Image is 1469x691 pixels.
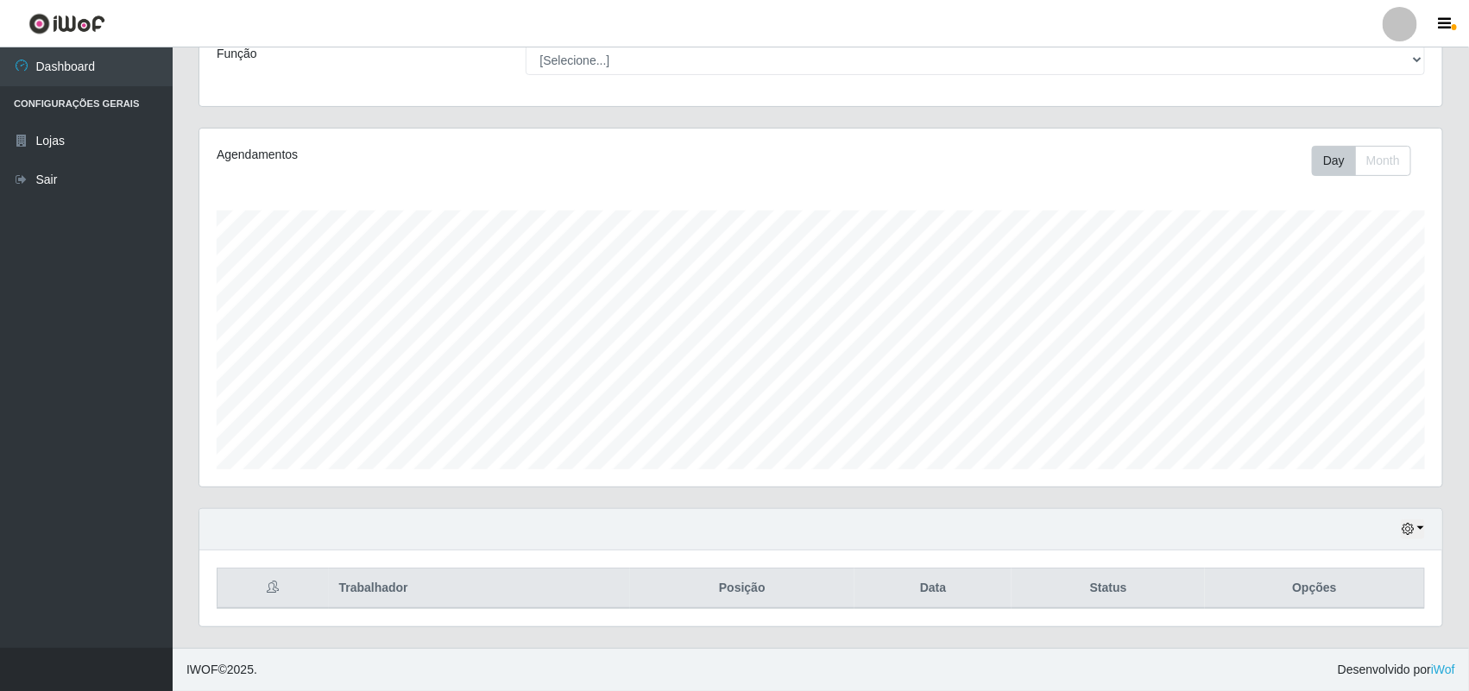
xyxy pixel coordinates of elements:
th: Posição [630,569,854,609]
img: CoreUI Logo [28,13,105,35]
th: Data [854,569,1012,609]
th: Trabalhador [329,569,630,609]
button: Day [1312,146,1356,176]
th: Opções [1205,569,1424,609]
th: Status [1012,569,1205,609]
span: © 2025 . [186,661,257,679]
div: First group [1312,146,1411,176]
span: IWOF [186,663,218,676]
button: Month [1355,146,1411,176]
a: iWof [1431,663,1455,676]
label: Função [217,45,257,63]
span: Desenvolvido por [1338,661,1455,679]
div: Agendamentos [217,146,705,164]
div: Toolbar with button groups [1312,146,1425,176]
